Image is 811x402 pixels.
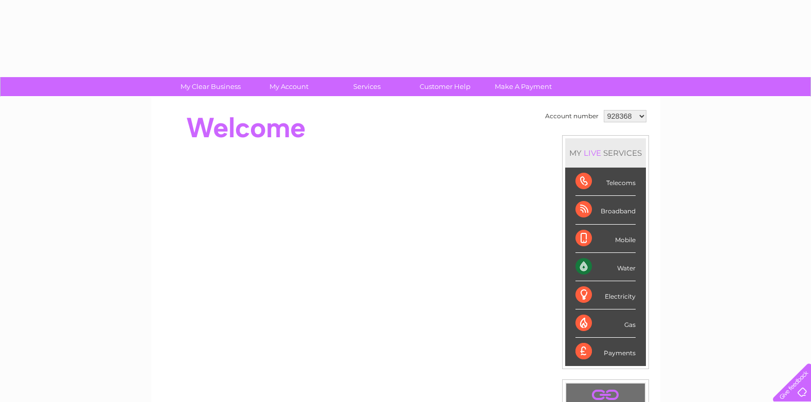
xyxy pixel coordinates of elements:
a: Customer Help [403,77,488,96]
div: Gas [575,309,636,338]
div: MY SERVICES [565,138,646,168]
a: My Account [246,77,331,96]
td: Account number [543,107,601,125]
div: Payments [575,338,636,366]
div: Telecoms [575,168,636,196]
a: My Clear Business [168,77,253,96]
div: Mobile [575,225,636,253]
div: Broadband [575,196,636,224]
div: Electricity [575,281,636,309]
a: Services [325,77,409,96]
div: Water [575,253,636,281]
a: Make A Payment [481,77,566,96]
div: LIVE [582,148,603,158]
